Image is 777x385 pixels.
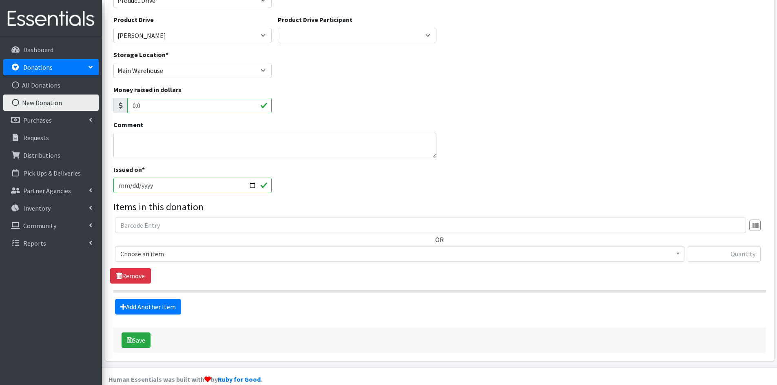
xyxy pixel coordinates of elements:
[115,218,746,233] input: Barcode Entry
[3,5,99,33] img: HumanEssentials
[115,299,181,315] a: Add Another Item
[23,187,71,195] p: Partner Agencies
[142,165,145,174] abbr: required
[688,246,761,262] input: Quantity
[3,42,99,58] a: Dashboard
[113,165,145,174] label: Issued on
[3,200,99,216] a: Inventory
[3,112,99,128] a: Purchases
[110,268,151,284] a: Remove
[23,222,56,230] p: Community
[23,134,49,142] p: Requests
[113,50,168,59] label: Storage Location
[23,116,52,124] p: Purchases
[3,77,99,93] a: All Donations
[23,204,51,212] p: Inventory
[3,165,99,181] a: Pick Ups & Deliveries
[3,183,99,199] a: Partner Agencies
[23,169,81,177] p: Pick Ups & Deliveries
[23,46,53,54] p: Dashboard
[115,246,684,262] span: Choose an item
[122,332,151,348] button: Save
[3,218,99,234] a: Community
[218,375,261,383] a: Ruby for Good
[3,235,99,251] a: Reports
[113,120,143,130] label: Comment
[3,59,99,75] a: Donations
[23,239,46,247] p: Reports
[435,235,444,244] label: OR
[23,151,60,159] p: Distributions
[23,63,53,71] p: Donations
[113,85,182,95] label: Money raised in dollars
[166,51,168,59] abbr: required
[3,147,99,163] a: Distributions
[3,130,99,146] a: Requests
[108,375,262,383] strong: Human Essentials was built with by .
[3,95,99,111] a: New Donation
[113,15,154,24] label: Product Drive
[120,248,679,260] span: Choose an item
[113,200,766,214] legend: Items in this donation
[278,15,352,24] label: Product Drive Participant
